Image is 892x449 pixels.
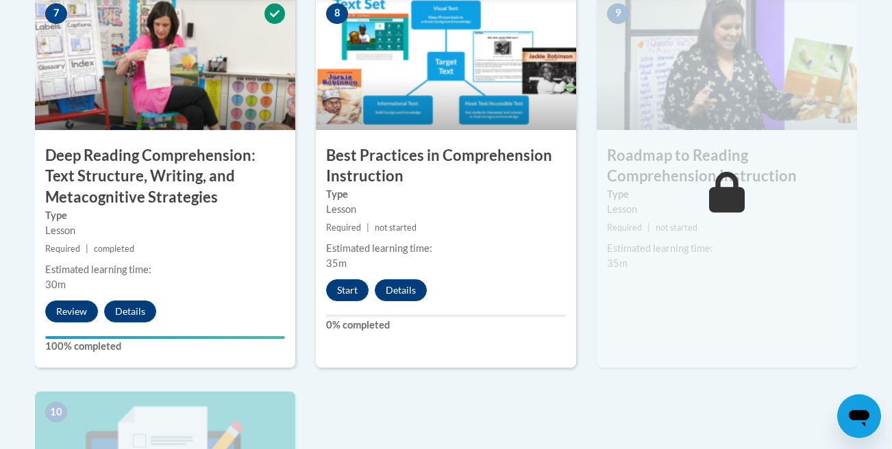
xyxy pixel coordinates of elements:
[656,222,697,233] span: not started
[35,145,295,208] h3: Deep Reading Comprehension: Text Structure, Writing, and Metacognitive Strategies
[316,145,576,188] h3: Best Practices in Comprehension Instruction
[45,279,66,290] span: 30m
[597,145,857,188] h3: Roadmap to Reading Comprehension Instruction
[45,262,285,277] div: Estimated learning time:
[647,222,650,233] span: |
[607,3,629,24] span: 9
[45,339,285,354] label: 100% completed
[607,257,628,269] span: 35m
[45,208,285,223] label: Type
[607,222,642,233] span: Required
[326,187,566,202] label: Type
[326,318,566,333] label: 0% completed
[607,202,847,217] div: Lesson
[45,336,285,339] div: Your progress
[45,244,80,254] span: Required
[326,241,566,256] div: Estimated learning time:
[607,187,847,202] label: Type
[326,222,361,233] span: Required
[837,394,881,438] iframe: Button to launch messaging window
[326,202,566,217] div: Lesson
[367,222,369,233] span: |
[326,257,347,269] span: 35m
[326,3,348,24] span: 8
[375,222,417,233] span: not started
[45,300,98,322] button: Review
[607,241,847,256] div: Estimated learning time:
[45,3,67,24] span: 7
[326,279,369,301] button: Start
[375,279,427,301] button: Details
[94,244,134,254] span: completed
[104,300,156,322] button: Details
[45,402,67,422] span: 10
[86,244,88,254] span: |
[45,223,285,238] div: Lesson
